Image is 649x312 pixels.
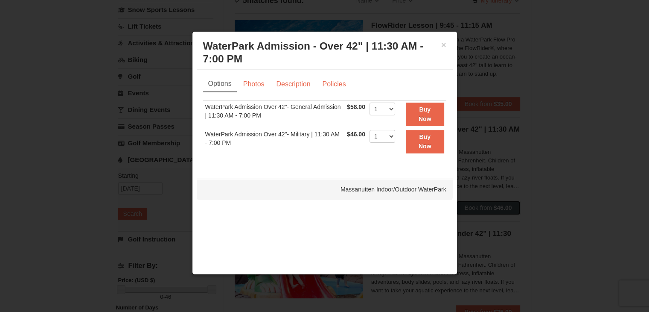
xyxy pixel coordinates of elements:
[317,76,351,92] a: Policies
[238,76,270,92] a: Photos
[406,103,444,126] button: Buy Now
[406,130,444,153] button: Buy Now
[203,40,446,65] h3: WaterPark Admission - Over 42" | 11:30 AM - 7:00 PM
[441,41,446,49] button: ×
[419,106,431,122] strong: Buy Now
[203,128,345,155] td: WaterPark Admission Over 42"- Military | 11:30 AM - 7:00 PM
[347,131,365,138] span: $46.00
[203,76,237,92] a: Options
[197,179,453,200] div: Massanutten Indoor/Outdoor WaterPark
[271,76,316,92] a: Description
[347,103,365,110] span: $58.00
[419,133,431,150] strong: Buy Now
[203,101,345,128] td: WaterPark Admission Over 42"- General Admission | 11:30 AM - 7:00 PM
